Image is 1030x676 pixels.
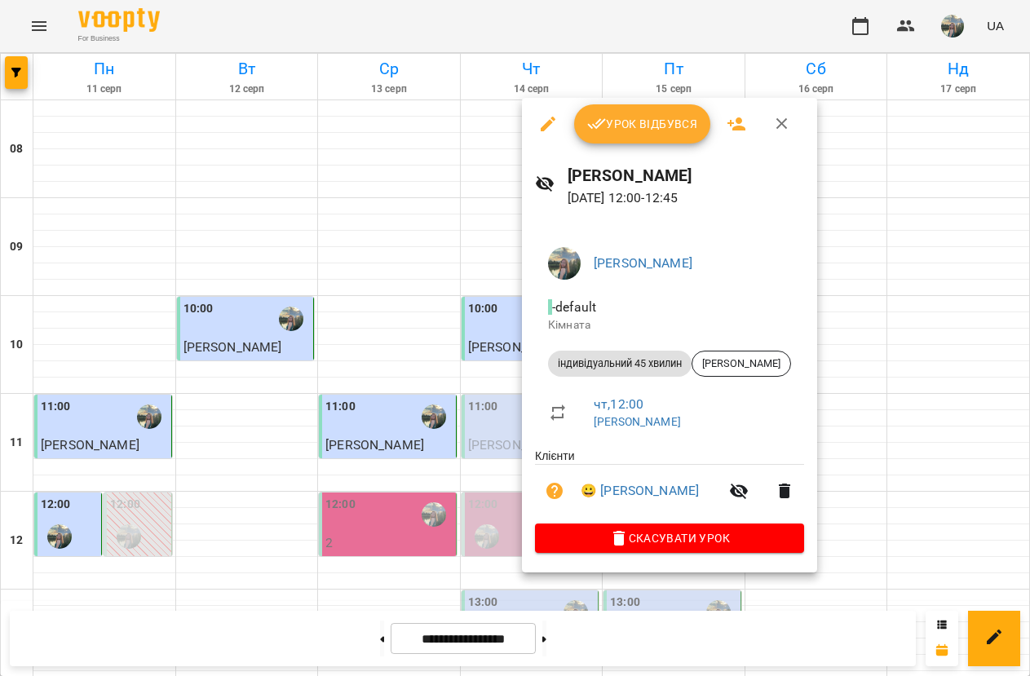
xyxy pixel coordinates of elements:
span: індивідуальний 45 хвилин [548,356,692,371]
img: 3ee4fd3f6459422412234092ea5b7c8e.jpg [548,247,581,280]
div: [PERSON_NAME] [692,351,791,377]
h6: [PERSON_NAME] [568,163,804,188]
a: 😀 [PERSON_NAME] [581,481,699,501]
span: - default [548,299,599,315]
span: Скасувати Урок [548,528,791,548]
button: Урок відбувся [574,104,711,144]
a: чт , 12:00 [594,396,643,412]
p: Кімната [548,317,791,334]
button: Скасувати Урок [535,524,804,553]
button: Візит ще не сплачено. Додати оплату? [535,471,574,510]
span: Урок відбувся [587,114,698,134]
span: [PERSON_NAME] [692,356,790,371]
a: [PERSON_NAME] [594,415,681,428]
a: [PERSON_NAME] [594,255,692,271]
ul: Клієнти [535,448,804,524]
p: [DATE] 12:00 - 12:45 [568,188,804,208]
